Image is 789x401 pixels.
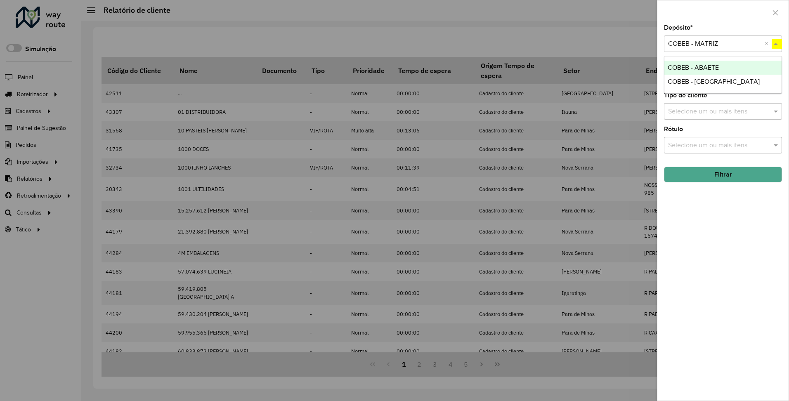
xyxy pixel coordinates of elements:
label: Rótulo [664,124,683,134]
button: Filtrar [664,167,782,182]
span: COBEB - [GEOGRAPHIC_DATA] [668,78,760,85]
span: Clear all [765,39,772,49]
ng-dropdown-panel: Options list [664,56,782,94]
label: Tipo de cliente [664,90,707,100]
label: Depósito [664,23,693,33]
span: COBEB - ABAETE [668,64,719,71]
